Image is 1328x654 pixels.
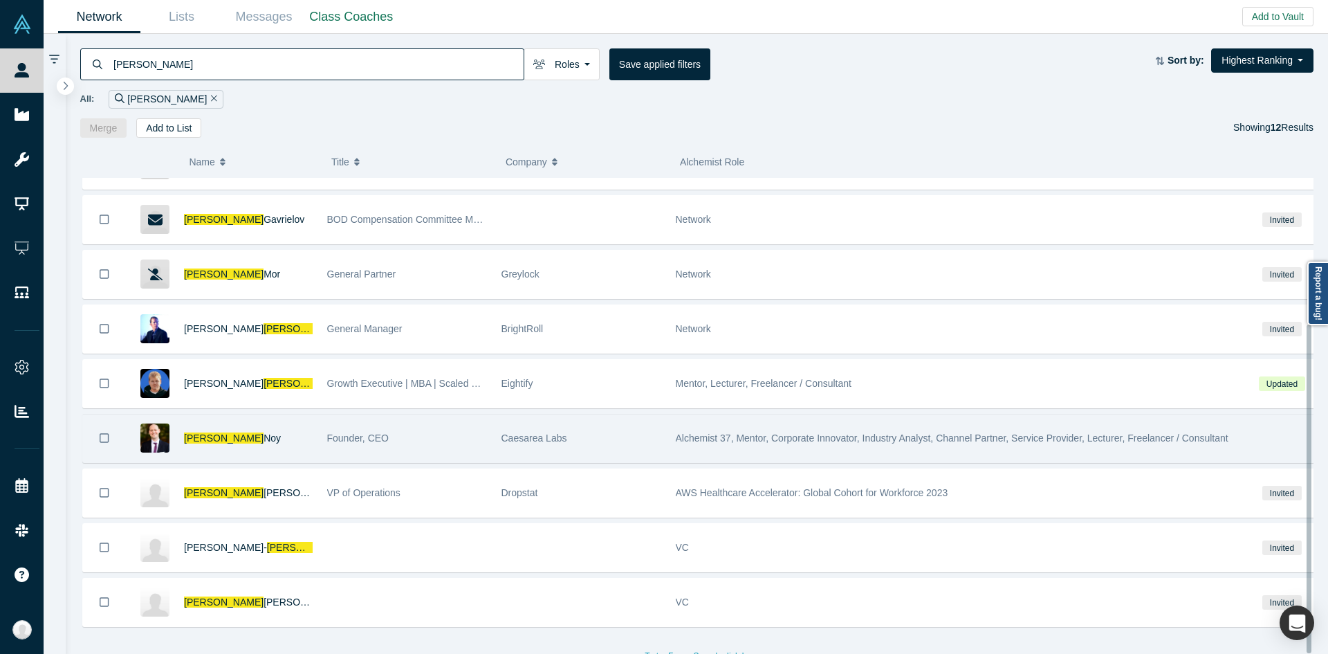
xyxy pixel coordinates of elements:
button: Bookmark [83,360,126,408]
span: AWS Healthcare Accelerator: Global Cohort for Workforce 2023 [676,487,948,498]
a: [PERSON_NAME][PERSON_NAME] [184,323,347,334]
span: Founder, CEO [327,433,389,444]
a: [PERSON_NAME][PERSON_NAME] [184,487,343,498]
strong: Sort by: [1168,55,1204,66]
button: Merge [80,118,127,138]
button: Remove Filter [207,91,217,107]
img: Dan Mosher's Profile Image [140,314,169,343]
span: Eightify [501,378,533,389]
span: Network [676,323,711,334]
img: Alchemist Vault Logo [12,15,32,34]
span: Invited [1262,212,1301,227]
span: [PERSON_NAME] [184,487,264,498]
span: Invited [1262,541,1301,555]
button: Company [506,147,665,176]
span: BOD Compensation Committee Member @ TSMC [327,214,544,225]
span: [PERSON_NAME]- [184,542,267,553]
div: Showing [1233,118,1313,138]
button: Bookmark [83,415,126,462]
span: Caesarea Labs [501,433,567,444]
span: Gavrielov [264,214,304,225]
span: [PERSON_NAME] [264,378,343,389]
span: [PERSON_NAME] [264,487,343,498]
span: VC [676,542,689,553]
span: [PERSON_NAME] [267,542,347,553]
button: Add to List [136,118,201,138]
span: [PERSON_NAME] [184,433,264,444]
button: Bookmark [83,251,126,298]
span: Invited [1262,486,1301,500]
span: Name [189,147,214,176]
span: Updated [1259,376,1304,391]
strong: 12 [1271,122,1282,133]
img: Moshe Koyfman's Profile Image [140,588,169,617]
span: Invited [1262,322,1301,336]
span: Invited [1262,267,1301,282]
span: Dropstat [501,487,538,498]
span: Alchemist 37, Mentor, Corporate Innovator, Industry Analyst, Channel Partner, Service Provider, L... [676,433,1228,444]
span: [PERSON_NAME] [184,597,264,608]
img: Dmytro Tymoshenko's Profile Image [140,369,169,398]
span: Noy [264,433,281,444]
a: [PERSON_NAME]Mor [184,269,280,280]
button: Add to Vault [1242,7,1313,26]
img: Moshe Noy's Profile Image [140,424,169,453]
button: Save applied filters [609,48,710,80]
a: Messages [223,1,305,33]
img: Tal Ben-Moshe's Profile Image [140,533,169,562]
span: Mentor, Lecturer, Freelancer / Consultant [676,378,851,389]
a: Class Coaches [305,1,398,33]
span: General Manager [327,323,403,334]
a: [PERSON_NAME]Gavrielov [184,214,304,225]
button: Bookmark [83,305,126,353]
a: [PERSON_NAME][PERSON_NAME] [184,597,343,608]
span: Alchemist Role [680,156,744,167]
a: [PERSON_NAME]-[PERSON_NAME] [184,542,347,553]
span: Company [506,147,547,176]
a: Lists [140,1,223,33]
div: [PERSON_NAME] [109,90,223,109]
span: Network [676,269,711,280]
button: Bookmark [83,579,126,626]
span: BrightRoll [501,323,544,334]
input: Search by name, title, company, summary, expertise, investment criteria or topics of focus [112,48,524,80]
span: [PERSON_NAME] [184,323,264,334]
span: [PERSON_NAME] [264,597,343,608]
span: Network [676,214,711,225]
span: All: [80,92,95,106]
span: [PERSON_NAME] [184,214,264,225]
img: Anna Sanchez's Account [12,620,32,639]
a: [PERSON_NAME][PERSON_NAME] [184,378,359,389]
span: VP of Operations [327,487,400,498]
button: Name [189,147,317,176]
button: Roles [524,48,600,80]
span: VC [676,597,689,608]
button: Bookmark [83,469,126,517]
button: Title [331,147,491,176]
span: General Partner [327,269,396,280]
span: Invited [1262,595,1301,610]
a: Report a bug! [1307,262,1328,325]
button: Bookmark [83,196,126,244]
span: Growth Executive | MBA | Scaled EdTech & AI SaaS in 12 countries ([GEOGRAPHIC_DATA], [GEOGRAPHIC_... [327,378,1108,389]
span: Title [331,147,349,176]
span: [PERSON_NAME] [184,378,264,389]
span: [PERSON_NAME] [264,323,343,334]
a: [PERSON_NAME]Noy [184,433,281,444]
span: Greylock [501,269,539,280]
button: Highest Ranking [1211,48,1313,73]
img: Moshe Steinberg's Profile Image [140,478,169,507]
span: [PERSON_NAME] [184,269,264,280]
span: Results [1271,122,1313,133]
button: Bookmark [83,524,126,572]
span: Mor [264,269,280,280]
a: Network [58,1,140,33]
